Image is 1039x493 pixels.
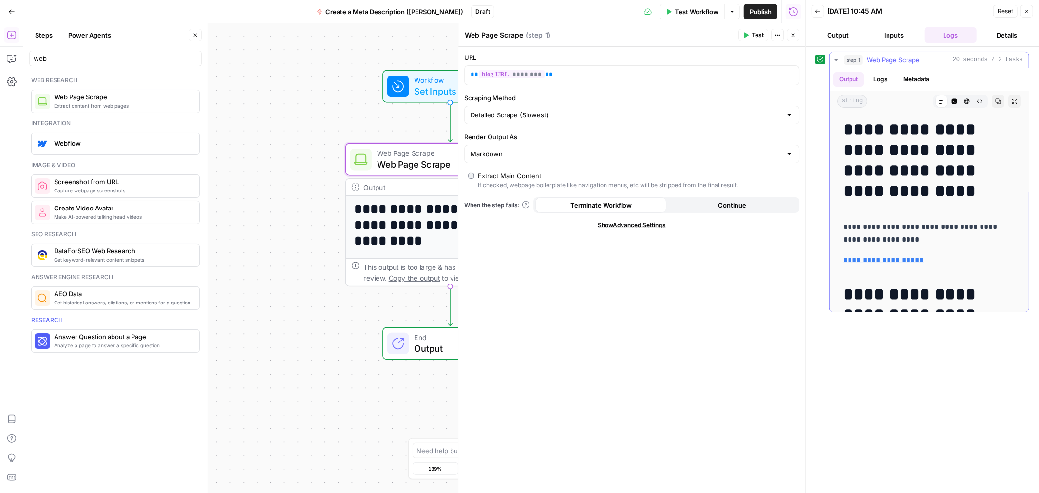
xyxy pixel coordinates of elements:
[345,327,555,360] div: EndOutput
[718,200,746,210] span: Continue
[475,7,490,16] span: Draft
[953,56,1023,64] span: 20 seconds / 2 tasks
[54,256,191,264] span: Get keyword-relevant content snippets
[429,465,442,473] span: 139%
[464,132,799,142] label: Render Output As
[38,208,47,217] img: rmejigl5z5mwnxpjlfq225817r45
[660,4,724,19] button: Test Workflow
[54,203,191,213] span: Create Video Avatar
[415,332,507,342] span: End
[415,84,482,98] span: Set Inputs
[675,7,718,17] span: Test Workflow
[448,287,452,326] g: Edge from step_1 to end
[54,289,191,299] span: AEO Data
[750,7,772,17] span: Publish
[830,52,1029,68] button: 20 seconds / 2 tasks
[415,341,507,355] span: Output
[830,68,1029,312] div: 20 seconds / 2 tasks
[744,4,777,19] button: Publish
[468,173,474,179] input: Extract Main ContentIf checked, webpage boilerplate like navigation menus, etc will be stripped f...
[478,171,541,181] div: Extract Main Content
[377,157,519,171] span: Web Page Scrape
[38,139,47,149] img: webflow-icon.webp
[464,201,529,209] a: When the step fails:
[897,72,935,87] button: Metadata
[738,29,768,41] button: Test
[868,72,893,87] button: Logs
[471,110,781,120] input: Detailed Scrape (Slowest)
[993,5,1018,18] button: Reset
[29,27,58,43] button: Steps
[471,149,781,159] input: Markdown
[38,250,47,260] img: 3hnddut9cmlpnoegpdll2wmnov83
[389,274,440,282] span: Copy the output
[54,138,191,148] span: Webflow
[925,27,977,43] button: Logs
[54,341,191,349] span: Analyze a page to answer a specific question
[34,54,197,63] input: Search steps
[465,30,523,40] textarea: Web Page Scrape
[54,299,191,306] span: Get historical answers, citations, or mentions for a question
[464,53,799,62] label: URL
[31,76,200,85] div: Web research
[868,27,921,43] button: Inputs
[345,70,555,103] div: WorkflowSet InputsInputs
[31,316,200,324] div: Research
[31,119,200,128] div: Integration
[31,273,200,282] div: Answer engine research
[54,102,191,110] span: Extract content from web pages
[570,200,632,210] span: Terminate Workflow
[812,27,864,43] button: Output
[54,332,191,341] span: Answer Question about a Page
[325,7,463,17] span: Create a Meta Description ([PERSON_NAME])
[844,55,863,65] span: step_1
[54,213,191,221] span: Make AI-powered talking head videos
[377,148,519,159] span: Web Page Scrape
[867,55,920,65] span: Web Page Scrape
[31,161,200,170] div: Image & video
[526,30,550,40] span: ( step_1 )
[311,4,469,19] button: Create a Meta Description ([PERSON_NAME])
[833,72,864,87] button: Output
[54,177,191,187] span: Screenshot from URL
[448,103,452,142] g: Edge from start to step_1
[478,181,738,190] div: If checked, webpage boilerplate like navigation menus, etc will be stripped from the final result.
[464,93,799,103] label: Scraping Method
[752,31,764,39] span: Test
[598,221,666,229] span: Show Advanced Settings
[54,92,191,102] span: Web Page Scrape
[415,75,482,86] span: Workflow
[363,262,549,283] div: This output is too large & has been abbreviated for review. to view the full content.
[62,27,117,43] button: Power Agents
[998,7,1013,16] span: Reset
[31,230,200,239] div: Seo research
[837,95,867,108] span: string
[363,182,518,192] div: Output
[981,27,1033,43] button: Details
[54,246,191,256] span: DataForSEO Web Research
[666,197,797,213] button: Continue
[54,187,191,194] span: Capture webpage screenshots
